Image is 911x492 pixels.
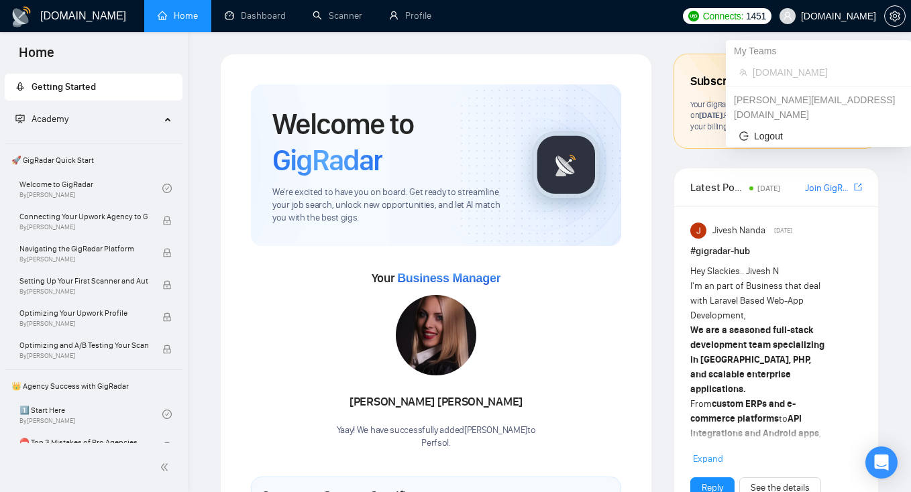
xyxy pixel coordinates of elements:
span: Home [8,43,65,71]
img: Jivesh Nanda [690,223,706,239]
span: Business Manager [397,271,500,285]
button: setting [884,5,906,27]
span: team [739,68,747,76]
a: searchScanner [313,10,362,21]
a: export [854,181,862,194]
span: rocket [15,82,25,91]
span: check-circle [162,184,172,193]
span: Connects: [703,9,743,23]
span: Connecting Your Upwork Agency to GigRadar [19,210,148,223]
div: Open Intercom Messenger [865,446,898,479]
span: on [690,110,724,120]
span: [DATE] [757,184,780,193]
span: By [PERSON_NAME] [19,352,148,360]
span: lock [162,280,172,290]
span: lock [162,345,172,354]
span: Navigating the GigRadar Platform [19,242,148,255]
span: lock [162,312,172,322]
span: 1451 [746,9,766,23]
span: 🚀 GigRadar Quick Start [6,147,181,174]
span: By [PERSON_NAME] [19,288,148,296]
a: Welcome to GigRadarBy[PERSON_NAME] [19,174,162,203]
h1: # gigradar-hub [690,244,862,259]
img: gigradar-logo.png [533,131,600,198]
span: Latest Posts from the GigRadar Community [690,179,745,196]
div: mykola.breslavskyi@perfsol.tech [726,89,911,125]
img: upwork-logo.png [688,11,699,21]
span: Getting Started [32,81,96,93]
a: 1️⃣ Start HereBy[PERSON_NAME] [19,399,162,429]
div: [PERSON_NAME] [PERSON_NAME] [337,391,536,414]
span: We're excited to have you on board. Get ready to streamline your job search, unlock new opportuni... [272,186,511,225]
a: setting [884,11,906,21]
a: homeHome [158,10,198,21]
span: Academy [15,113,68,125]
li: Getting Started [5,74,182,101]
h1: Welcome to [272,106,511,178]
div: Yaay! We have successfully added [PERSON_NAME] to [337,424,536,450]
span: export [854,182,862,192]
span: Logout [739,129,898,143]
span: lock [162,442,172,451]
span: setting [885,11,905,21]
span: user [783,11,792,21]
p: Perfsol . [337,437,536,450]
span: Expand [693,453,723,465]
img: 1687098702249-120.jpg [396,295,476,375]
span: Setting Up Your First Scanner and Auto-Bidder [19,274,148,288]
span: lock [162,248,172,257]
span: logout [739,131,749,141]
a: dashboardDashboard [225,10,286,21]
span: [DOMAIN_NAME] [753,65,898,80]
span: Optimizing and A/B Testing Your Scanner for Better Results [19,339,148,352]
strong: We are a seasoned full-stack development team specializing in [GEOGRAPHIC_DATA], PHP, and scalabl... [690,324,824,395]
span: Optimizing Your Upwork Profile [19,306,148,320]
span: check-circle [162,410,172,419]
span: ⛔ Top 3 Mistakes of Pro Agencies [19,436,148,449]
span: fund-projection-screen [15,114,25,123]
span: 👑 Agency Success with GigRadar [6,373,181,399]
span: [DATE] [774,225,792,237]
span: Your GigRadar subscription will be canceled Please visit your billing portal to update your billi... [690,99,853,131]
a: Join GigRadar Slack Community [805,181,851,196]
span: [DATE] . [699,110,724,120]
span: lock [162,216,172,225]
span: Your [372,271,501,286]
span: By [PERSON_NAME] [19,255,148,263]
img: logo [11,6,32,27]
a: userProfile [389,10,431,21]
span: double-left [160,460,173,474]
div: My Teams [726,40,911,62]
strong: custom ERPs and e-commerce platforms [690,398,796,424]
span: GigRadar [272,142,382,178]
span: Academy [32,113,68,125]
span: By [PERSON_NAME] [19,223,148,231]
span: Subscription [690,70,757,93]
span: By [PERSON_NAME] [19,320,148,328]
span: Jivesh Nanda [712,223,765,238]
